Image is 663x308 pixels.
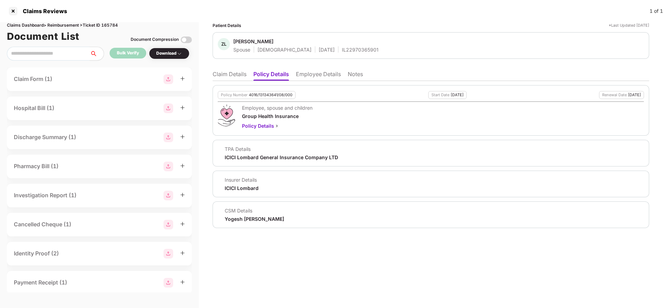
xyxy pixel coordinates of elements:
div: Identity Proof (2) [14,249,59,258]
span: plus [180,105,185,110]
li: Notes [348,71,363,81]
div: Claims Reviews [19,8,67,15]
li: Employee Details [296,71,341,81]
li: Claim Details [213,71,246,81]
div: [DEMOGRAPHIC_DATA] [258,46,311,53]
div: Insurer Details [225,176,259,183]
img: svg+xml;base64,PHN2ZyBpZD0iR3JvdXBfMjg4MTMiIGRhdGEtbmFtZT0iR3JvdXAgMjg4MTMiIHhtbG5zPSJodHRwOi8vd3... [164,191,173,200]
div: Patient Details [213,22,241,29]
div: Policy Number [221,93,248,97]
img: svg+xml;base64,PHN2ZyBpZD0iR3JvdXBfMjg4MTMiIGRhdGEtbmFtZT0iR3JvdXAgMjg4MTMiIHhtbG5zPSJodHRwOi8vd3... [164,220,173,229]
div: CSM Details [225,207,284,214]
img: svg+xml;base64,PHN2ZyBpZD0iR3JvdXBfMjg4MTMiIGRhdGEtbmFtZT0iR3JvdXAgMjg4MTMiIHhtbG5zPSJodHRwOi8vd3... [164,249,173,259]
img: svg+xml;base64,PHN2ZyBpZD0iQmFjay0yMHgyMCIgeG1sbnM9Imh0dHA6Ly93d3cudzMub3JnLzIwMDAvc3ZnIiB3aWR0aD... [274,123,280,129]
div: Hospital Bill (1) [14,104,54,112]
span: plus [180,280,185,284]
div: Claims Dashboard > Reimbursement > Ticket ID 165784 [7,22,192,29]
div: Bulk Verify [117,50,139,56]
div: Employee, spouse and children [242,105,312,111]
img: svg+xml;base64,PHN2ZyB4bWxucz0iaHR0cDovL3d3dy53My5vcmcvMjAwMC9zdmciIHdpZHRoPSI0OS4zMiIgaGVpZ2h0PS... [218,105,235,126]
img: svg+xml;base64,PHN2ZyBpZD0iVG9nZ2xlLTMyeDMyIiB4bWxucz0iaHR0cDovL3d3dy53My5vcmcvMjAwMC9zdmciIHdpZH... [181,34,192,45]
span: plus [180,221,185,226]
span: plus [180,134,185,139]
button: search [90,47,104,61]
div: [DATE] [628,93,641,97]
span: plus [180,76,185,81]
div: Investigation Report (1) [14,191,76,200]
div: ZL [218,38,230,50]
div: Policy Details [242,122,312,130]
img: svg+xml;base64,PHN2ZyBpZD0iR3JvdXBfMjg4MTMiIGRhdGEtbmFtZT0iR3JvdXAgMjg4MTMiIHhtbG5zPSJodHRwOi8vd3... [164,162,173,171]
div: Yogesh [PERSON_NAME] [225,216,284,222]
div: Payment Receipt (1) [14,278,67,287]
div: Document Compression [131,36,179,43]
li: Policy Details [253,71,289,81]
div: [DATE] [451,93,464,97]
img: svg+xml;base64,PHN2ZyBpZD0iR3JvdXBfMjg4MTMiIGRhdGEtbmFtZT0iR3JvdXAgMjg4MTMiIHhtbG5zPSJodHRwOi8vd3... [164,278,173,288]
h1: Document List [7,29,80,44]
div: Discharge Summary (1) [14,133,76,142]
span: plus [180,251,185,255]
span: search [90,51,104,56]
div: ICICI Lombard [225,185,259,191]
img: svg+xml;base64,PHN2ZyBpZD0iR3JvdXBfMjg4MTMiIGRhdGEtbmFtZT0iR3JvdXAgMjg4MTMiIHhtbG5zPSJodHRwOi8vd3... [164,74,173,84]
span: plus [180,163,185,168]
div: TPA Details [225,146,338,152]
div: Download [156,50,182,57]
div: [DATE] [319,46,335,53]
img: svg+xml;base64,PHN2ZyBpZD0iR3JvdXBfMjg4MTMiIGRhdGEtbmFtZT0iR3JvdXAgMjg4MTMiIHhtbG5zPSJodHRwOi8vd3... [164,133,173,142]
div: 1 of 1 [650,7,663,15]
div: Renewal Date [602,93,627,97]
div: Cancelled Cheque (1) [14,220,71,229]
div: Claim Form (1) [14,75,52,83]
div: Spouse [233,46,250,53]
img: svg+xml;base64,PHN2ZyBpZD0iR3JvdXBfMjg4MTMiIGRhdGEtbmFtZT0iR3JvdXAgMjg4MTMiIHhtbG5zPSJodHRwOi8vd3... [164,103,173,113]
div: Start Date [431,93,449,97]
div: Group Health Insurance [242,113,312,119]
div: [PERSON_NAME] [233,38,273,45]
div: ICICI Lombard General Insurance Company LTD [225,154,338,161]
div: *Last Updated [DATE] [609,22,649,29]
div: IL22970365901 [342,46,379,53]
div: Pharmacy Bill (1) [14,162,58,171]
div: 4016/131343641/08/000 [249,93,292,97]
span: plus [180,192,185,197]
img: svg+xml;base64,PHN2ZyBpZD0iRHJvcGRvd24tMzJ4MzIiIHhtbG5zPSJodHRwOi8vd3d3LnczLm9yZy8yMDAwL3N2ZyIgd2... [177,51,182,56]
